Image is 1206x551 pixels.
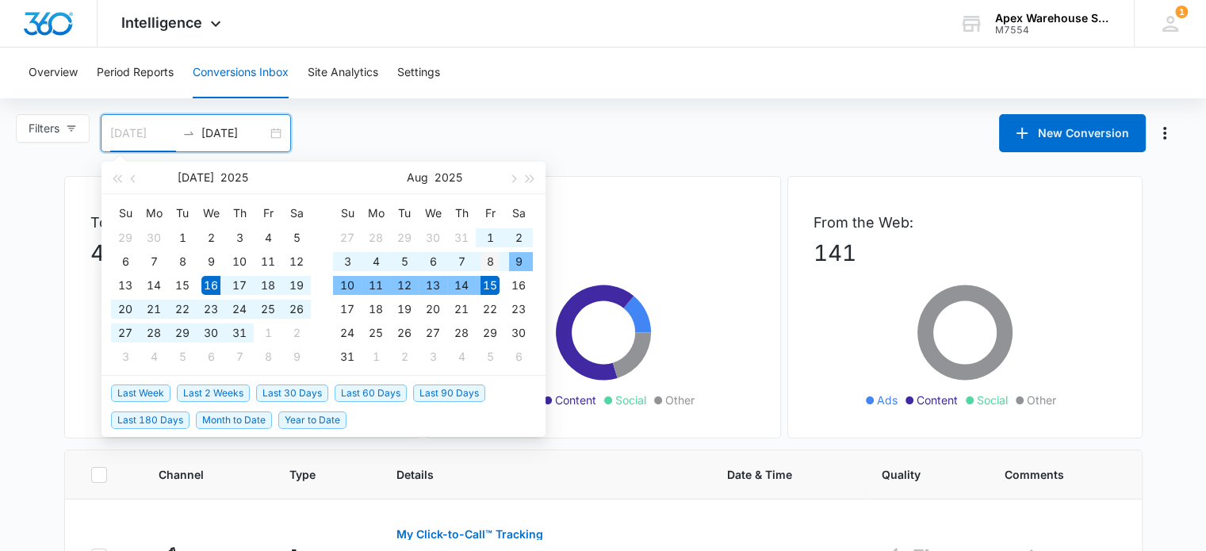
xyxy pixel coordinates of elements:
[111,226,140,250] td: 2025-06-29
[476,250,504,274] td: 2025-08-08
[254,274,282,297] td: 2025-07-18
[140,297,168,321] td: 2025-07-21
[111,345,140,369] td: 2025-08-03
[509,252,528,271] div: 9
[197,201,225,226] th: We
[111,201,140,226] th: Su
[504,250,533,274] td: 2025-08-09
[144,252,163,271] div: 7
[814,236,1116,270] p: 141
[197,321,225,345] td: 2025-07-30
[362,201,390,226] th: Mo
[225,297,254,321] td: 2025-07-24
[413,385,485,402] span: Last 90 Days
[396,466,666,483] span: Details
[419,345,447,369] td: 2025-09-03
[362,226,390,250] td: 2025-07-28
[333,297,362,321] td: 2025-08-17
[225,201,254,226] th: Th
[423,323,442,342] div: 27
[504,201,533,226] th: Sa
[258,252,278,271] div: 11
[144,276,163,295] div: 14
[917,392,958,408] span: Content
[282,297,311,321] td: 2025-07-26
[452,228,471,247] div: 31
[168,250,197,274] td: 2025-07-08
[338,347,357,366] div: 31
[116,347,135,366] div: 3
[333,274,362,297] td: 2025-08-10
[111,297,140,321] td: 2025-07-20
[197,345,225,369] td: 2025-08-06
[168,345,197,369] td: 2025-08-05
[447,345,476,369] td: 2025-09-04
[168,297,197,321] td: 2025-07-22
[362,274,390,297] td: 2025-08-11
[193,48,289,98] button: Conversions Inbox
[282,345,311,369] td: 2025-08-09
[509,347,528,366] div: 6
[333,201,362,226] th: Su
[882,466,944,483] span: Quality
[254,201,282,226] th: Fr
[111,250,140,274] td: 2025-07-06
[90,212,393,233] p: Total Conversions:
[173,323,192,342] div: 29
[407,162,428,193] button: Aug
[390,226,419,250] td: 2025-07-29
[282,201,311,226] th: Sa
[225,250,254,274] td: 2025-07-10
[201,228,220,247] div: 2
[225,226,254,250] td: 2025-07-03
[230,300,249,319] div: 24
[111,385,170,402] span: Last Week
[423,228,442,247] div: 30
[258,276,278,295] div: 18
[447,321,476,345] td: 2025-08-28
[814,212,1116,233] p: From the Web:
[366,252,385,271] div: 4
[480,252,500,271] div: 8
[308,48,378,98] button: Site Analytics
[140,345,168,369] td: 2025-08-04
[476,201,504,226] th: Fr
[476,226,504,250] td: 2025-08-01
[1027,392,1056,408] span: Other
[90,236,393,270] p: 447
[197,250,225,274] td: 2025-07-09
[452,236,755,270] p: 306
[366,276,385,295] div: 11
[366,228,385,247] div: 28
[116,276,135,295] div: 13
[390,297,419,321] td: 2025-08-19
[144,323,163,342] div: 28
[196,411,272,429] span: Month to Date
[173,347,192,366] div: 5
[201,323,220,342] div: 30
[254,250,282,274] td: 2025-07-11
[423,300,442,319] div: 20
[480,323,500,342] div: 29
[338,228,357,247] div: 27
[282,274,311,297] td: 2025-07-19
[287,228,306,247] div: 5
[140,321,168,345] td: 2025-07-28
[254,297,282,321] td: 2025-07-25
[504,321,533,345] td: 2025-08-30
[197,226,225,250] td: 2025-07-02
[397,48,440,98] button: Settings
[419,321,447,345] td: 2025-08-27
[287,276,306,295] div: 19
[29,120,59,137] span: Filters
[395,300,414,319] div: 19
[121,14,202,31] span: Intelligence
[225,321,254,345] td: 2025-07-31
[504,345,533,369] td: 2025-09-06
[452,323,471,342] div: 28
[362,297,390,321] td: 2025-08-18
[395,347,414,366] div: 2
[111,411,190,429] span: Last 180 Days
[390,345,419,369] td: 2025-09-02
[509,276,528,295] div: 16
